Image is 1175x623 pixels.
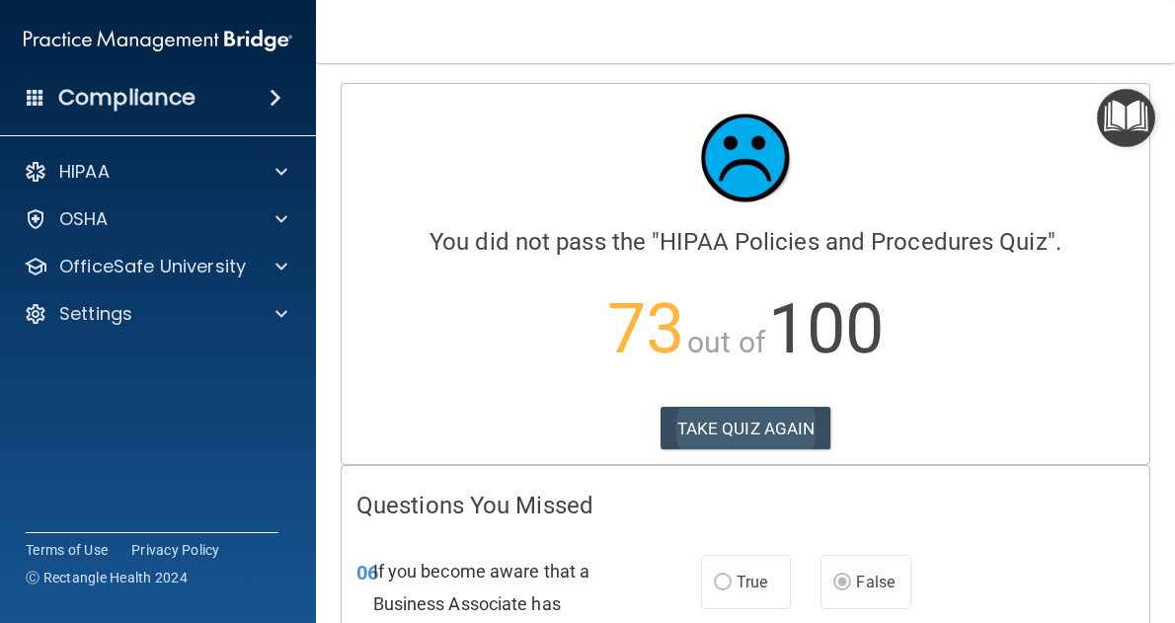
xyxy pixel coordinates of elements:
[26,568,188,587] span: Ⓒ Rectangle Health 2024
[356,493,1135,518] h4: Questions You Missed
[856,573,895,591] span: False
[833,576,851,590] input: False
[356,229,1135,255] h4: You did not pass the " ".
[58,84,196,112] h4: Compliance
[131,540,220,560] a: Privacy Policy
[24,207,287,231] a: OSHA
[607,288,684,369] span: 73
[24,302,287,326] a: Settings
[59,160,110,184] p: HIPAA
[24,160,287,184] a: HIPAA
[59,302,132,326] p: Settings
[24,255,287,278] a: OfficeSafe University
[686,99,805,217] img: sad_face.ecc698e2.jpg
[687,325,765,359] span: out of
[768,288,884,369] span: 100
[26,540,108,560] a: Terms of Use
[356,561,378,584] span: 06
[59,207,109,231] p: OSHA
[661,407,831,450] button: TAKE QUIZ AGAIN
[660,228,1047,256] span: HIPAA Policies and Procedures Quiz
[59,255,246,278] p: OfficeSafe University
[24,21,292,60] img: PMB logo
[1097,89,1155,147] button: Open Resource Center
[737,573,767,591] span: True
[714,576,732,590] input: True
